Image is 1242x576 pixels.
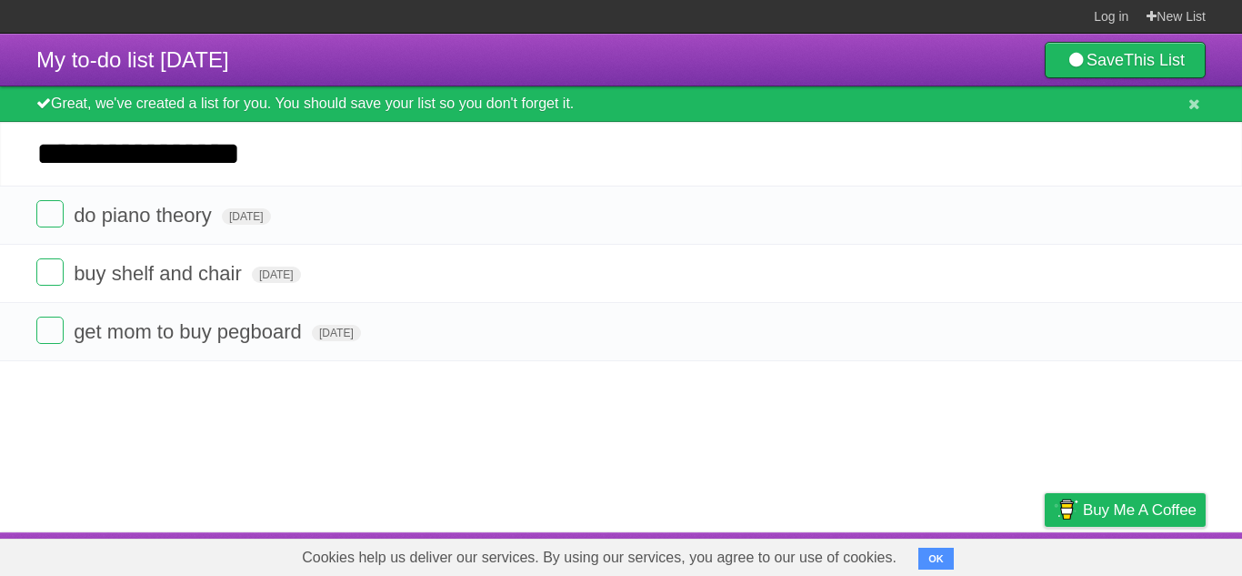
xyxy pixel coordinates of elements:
label: Done [36,317,64,344]
span: [DATE] [222,208,271,225]
a: Terms [959,537,999,571]
span: Cookies help us deliver our services. By using our services, you agree to our use of cookies. [284,540,915,576]
label: Done [36,258,64,286]
span: My to-do list [DATE] [36,47,229,72]
span: do piano theory [74,204,216,227]
span: buy shelf and chair [74,262,246,285]
button: OK [918,548,954,570]
a: SaveThis List [1045,42,1206,78]
a: Buy me a coffee [1045,493,1206,527]
span: [DATE] [312,325,361,341]
a: Developers [863,537,937,571]
a: Privacy [1021,537,1068,571]
img: Buy me a coffee [1054,494,1078,525]
a: About [803,537,841,571]
a: Suggest a feature [1091,537,1206,571]
span: get mom to buy pegboard [74,320,306,343]
span: [DATE] [252,267,301,283]
span: Buy me a coffee [1083,494,1197,526]
label: Done [36,200,64,227]
b: This List [1124,51,1185,69]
